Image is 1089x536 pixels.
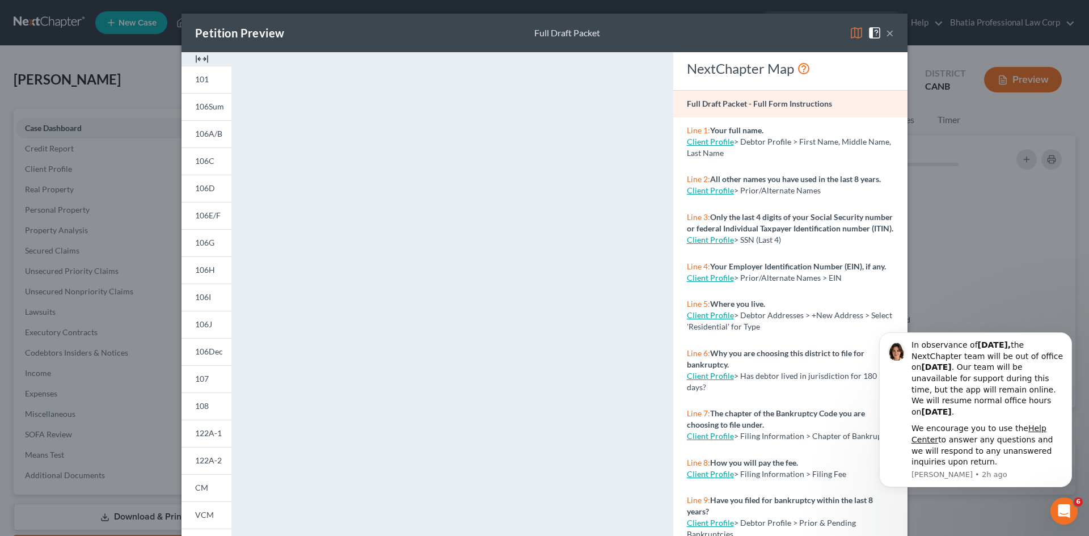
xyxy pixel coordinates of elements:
a: Client Profile [687,518,734,527]
span: > Has debtor lived in jurisdiction for 180 days? [687,371,877,392]
a: 106J [181,311,231,338]
a: 122A-2 [181,447,231,474]
span: 106A/B [195,129,222,138]
span: Line 4: [687,261,710,271]
img: map-eea8200ae884c6f1103ae1953ef3d486a96c86aabb227e865a55264e3737af1f.svg [850,26,863,40]
span: 101 [195,74,209,84]
a: 106C [181,147,231,175]
span: Line 8: [687,458,710,467]
span: 106Sum [195,102,224,111]
a: 101 [181,66,231,93]
iframe: Intercom notifications message [862,322,1089,494]
a: Client Profile [687,185,734,195]
span: Line 9: [687,495,710,505]
span: 122A-1 [195,428,222,438]
span: > Debtor Profile > First Name, Middle Name, Last Name [687,137,891,158]
span: 108 [195,401,209,411]
a: 106G [181,229,231,256]
a: VCM [181,501,231,529]
span: Line 7: [687,408,710,418]
span: 106J [195,319,212,329]
span: > Filing Information > Chapter of Bankruptcy [734,431,893,441]
a: Client Profile [687,137,734,146]
a: 106Sum [181,93,231,120]
span: 107 [195,374,209,383]
span: 106G [195,238,214,247]
a: 107 [181,365,231,392]
a: 106A/B [181,120,231,147]
strong: Your Employer Identification Number (EIN), if any. [710,261,886,271]
a: Client Profile [687,371,734,381]
strong: All other names you have used in the last 8 years. [710,174,881,184]
span: CM [195,483,208,492]
span: > Debtor Addresses > +New Address > Select 'Residential' for Type [687,310,892,331]
img: expand-e0f6d898513216a626fdd78e52531dac95497ffd26381d4c15ee2fc46db09dca.svg [195,52,209,66]
span: 106C [195,156,214,166]
span: VCM [195,510,214,520]
span: Line 2: [687,174,710,184]
strong: Where you live. [710,299,765,309]
span: 106E/F [195,210,221,220]
a: 106E/F [181,202,231,229]
a: 106H [181,256,231,284]
a: 106I [181,284,231,311]
img: help-close-5ba153eb36485ed6c1ea00a893f15db1cb9b99d6cae46e1a8edb6c62d00a1a76.svg [868,26,881,40]
iframe: Intercom live chat [1050,497,1078,525]
span: 6 [1074,497,1083,507]
div: Petition Preview [195,25,284,41]
a: Client Profile [687,310,734,320]
span: > Prior/Alternate Names > EIN [734,273,842,282]
span: Line 3: [687,212,710,222]
strong: Full Draft Packet - Full Form Instructions [687,99,832,108]
a: Client Profile [687,469,734,479]
div: NextChapter Map [687,60,894,78]
a: CM [181,474,231,501]
span: 106H [195,265,215,275]
strong: Why you are choosing this district to file for bankruptcy. [687,348,864,369]
a: Client Profile [687,431,734,441]
span: 106I [195,292,211,302]
span: > Filing Information > Filing Fee [734,469,846,479]
span: > Prior/Alternate Names [734,185,821,195]
span: Line 5: [687,299,710,309]
span: 122A-2 [195,455,222,465]
strong: The chapter of the Bankruptcy Code you are choosing to file under. [687,408,865,429]
a: 106D [181,175,231,202]
strong: Your full name. [710,125,763,135]
span: 106D [195,183,215,193]
strong: Only the last 4 digits of your Social Security number or federal Individual Taxpayer Identificati... [687,212,893,233]
a: Client Profile [687,273,734,282]
span: > SSN (Last 4) [734,235,781,244]
a: 106Dec [181,338,231,365]
span: Line 6: [687,348,710,358]
div: Full Draft Packet [534,27,600,40]
strong: Have you filed for bankruptcy within the last 8 years? [687,495,873,516]
a: 122A-1 [181,420,231,447]
a: Client Profile [687,235,734,244]
button: × [886,26,894,40]
span: Line 1: [687,125,710,135]
a: 108 [181,392,231,420]
span: 106Dec [195,347,223,356]
strong: How you will pay the fee. [710,458,798,467]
